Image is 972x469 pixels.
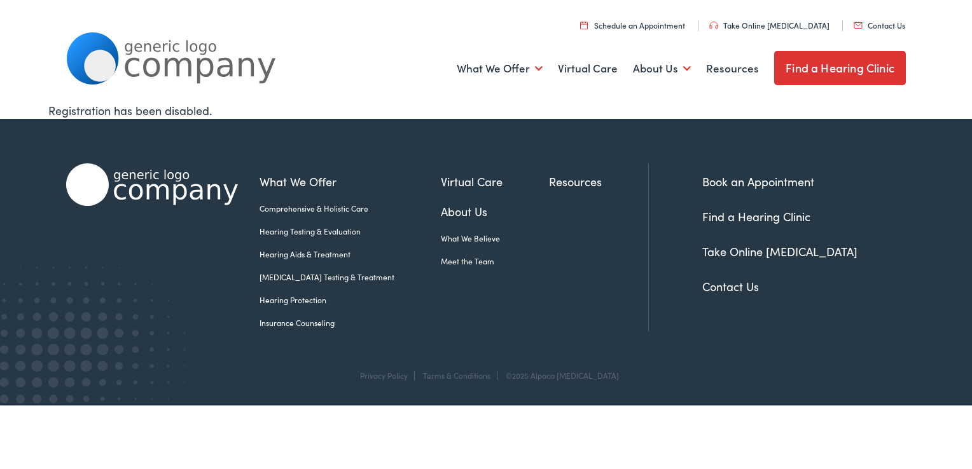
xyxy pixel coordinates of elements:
[260,226,441,237] a: Hearing Testing & Evaluation
[499,371,619,380] div: ©2025 Alpaca [MEDICAL_DATA]
[709,20,830,31] a: Take Online [MEDICAL_DATA]
[441,255,549,267] a: Meet the Team
[702,243,857,259] a: Take Online [MEDICAL_DATA]
[441,173,549,190] a: Virtual Care
[558,45,618,92] a: Virtual Care
[702,173,814,189] a: Book an Appointment
[260,294,441,306] a: Hearing Protection
[774,51,906,85] a: Find a Hearing Clinic
[709,22,718,29] img: utility icon
[260,203,441,214] a: Comprehensive & Holistic Care
[48,102,923,119] div: Registration has been disabled.
[360,370,408,381] a: Privacy Policy
[260,248,441,260] a: Hearing Aids & Treatment
[633,45,691,92] a: About Us
[580,21,588,29] img: utility icon
[702,208,810,224] a: Find a Hearing Clinic
[260,317,441,329] a: Insurance Counseling
[457,45,543,92] a: What We Offer
[702,278,759,294] a: Contact Us
[854,22,863,29] img: utility icon
[441,233,549,244] a: What We Believe
[260,271,441,283] a: [MEDICAL_DATA] Testing & Treatment
[706,45,759,92] a: Resources
[580,20,685,31] a: Schedule an Appointment
[549,173,648,190] a: Resources
[441,203,549,220] a: About Us
[66,163,238,206] img: Alpaca Audiology
[423,370,490,381] a: Terms & Conditions
[854,20,905,31] a: Contact Us
[260,173,441,190] a: What We Offer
